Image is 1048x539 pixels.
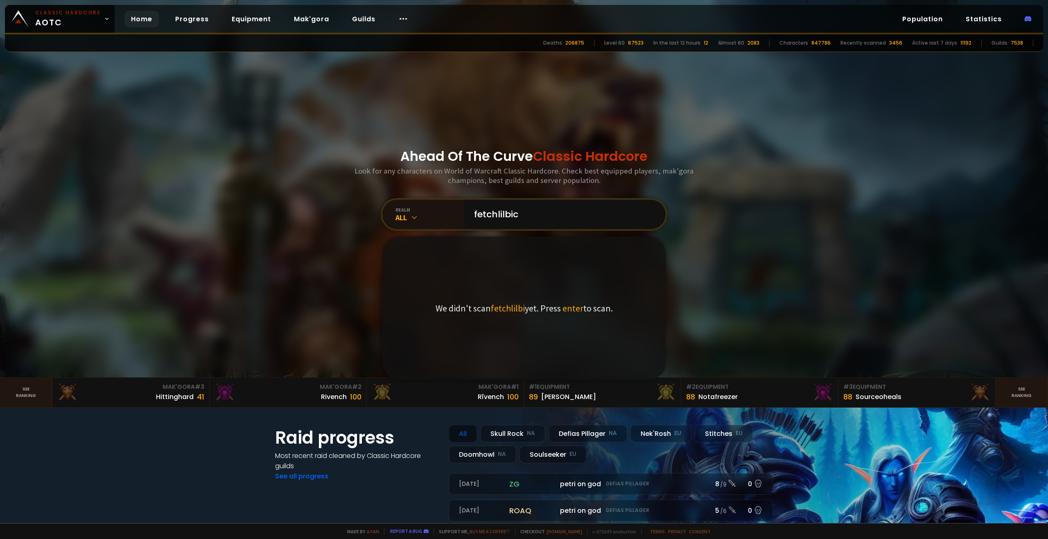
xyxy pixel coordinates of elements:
[748,39,759,47] div: 2083
[449,425,477,442] div: All
[912,39,957,47] div: Active last 7 days
[449,446,516,463] div: Doomhowl
[896,11,949,27] a: Population
[587,528,636,534] span: v. d752d5 - production
[674,429,681,438] small: EU
[346,11,382,27] a: Guilds
[57,383,204,391] div: Mak'Gora
[843,383,990,391] div: Equipment
[686,391,695,402] div: 88
[52,378,210,407] a: Mak'Gora#3Hittinghard41
[668,528,686,534] a: Privacy
[527,429,535,438] small: NA
[469,200,656,229] input: Search a character...
[541,392,596,402] div: [PERSON_NAME]
[519,446,587,463] div: Soulseeker
[628,39,644,47] div: 67523
[1011,39,1023,47] div: 7538
[533,147,648,165] span: Classic Hardcore
[436,302,613,314] p: We didn't scan yet. Press to scan.
[350,391,361,402] div: 100
[811,39,831,47] div: 847786
[960,39,971,47] div: 11192
[689,528,711,534] a: Consent
[351,166,697,185] h3: Look for any characters on World of Warcraft Classic Hardcore. Check best equipped players, mak'g...
[156,392,194,402] div: Hittinghard
[856,392,901,402] div: Sourceoheals
[653,39,700,47] div: In the last 12 hours
[321,392,347,402] div: Rivench
[449,473,773,495] a: [DATE]zgpetri on godDefias Pillager8 /90
[547,528,582,534] a: [DOMAIN_NAME]
[543,39,562,47] div: Deaths
[275,451,439,471] h4: Most recent raid cleaned by Classic Hardcore guilds
[736,429,743,438] small: EU
[511,383,519,391] span: # 1
[604,39,625,47] div: Level 60
[889,39,902,47] div: 3456
[390,528,422,534] a: Report a bug
[650,528,665,534] a: Terms
[434,528,510,534] span: Support me,
[565,39,584,47] div: 206875
[169,11,215,27] a: Progress
[352,383,361,391] span: # 2
[124,11,159,27] a: Home
[367,528,379,534] a: a fan
[695,425,753,442] div: Stitches
[524,378,681,407] a: #1Equipment89[PERSON_NAME]
[515,528,582,534] span: Checkout
[569,450,576,458] small: EU
[342,528,379,534] span: Made by
[478,392,504,402] div: Rîvench
[470,528,510,534] a: Buy me a coffee
[704,39,708,47] div: 12
[210,378,367,407] a: Mak'Gora#2Rivench100
[840,39,886,47] div: Recently scanned
[529,383,537,391] span: # 1
[959,11,1008,27] a: Statistics
[395,207,464,213] div: realm
[5,5,115,33] a: Classic HardcoreAOTC
[843,391,852,402] div: 88
[275,471,328,481] a: See all progress
[287,11,336,27] a: Mak'gora
[480,425,545,442] div: Skull Rock
[992,39,1007,47] div: Guilds
[449,500,773,521] a: [DATE]roaqpetri on godDefias Pillager5 /60
[225,11,278,27] a: Equipment
[35,9,101,29] span: AOTC
[779,39,808,47] div: Characters
[996,378,1048,407] a: Seeranking
[698,392,738,402] div: Notafreezer
[498,450,506,458] small: NA
[843,383,853,391] span: # 3
[549,425,627,442] div: Defias Pillager
[507,391,519,402] div: 100
[400,147,648,166] h1: Ahead Of The Curve
[686,383,833,391] div: Equipment
[529,391,538,402] div: 89
[529,383,676,391] div: Equipment
[197,391,204,402] div: 41
[491,302,525,314] span: fetchlilbi
[35,9,101,16] small: Classic Hardcore
[195,383,204,391] span: # 3
[215,383,361,391] div: Mak'Gora
[372,383,519,391] div: Mak'Gora
[562,302,583,314] span: enter
[275,425,439,451] h1: Raid progress
[681,378,838,407] a: #2Equipment88Notafreezer
[395,213,464,222] div: All
[838,378,996,407] a: #3Equipment88Sourceoheals
[686,383,696,391] span: # 2
[367,378,524,407] a: Mak'Gora#1Rîvench100
[718,39,744,47] div: Almost 60
[609,429,617,438] small: NA
[630,425,691,442] div: Nek'Rosh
